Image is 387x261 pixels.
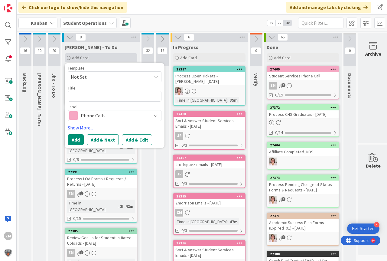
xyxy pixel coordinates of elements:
div: Sort & Answer Student Services Emails - [DATE] [174,246,245,259]
a: 27395Zmorrison Emails - [DATE]ZMTime in [GEOGRAPHIC_DATA]:47m0/3 [173,193,246,235]
img: EW [269,158,277,165]
div: 27408 [176,112,245,116]
div: EW [267,158,339,165]
div: ZM [269,82,277,90]
div: 27372 [267,105,339,110]
div: Process LOA Forms / Requests / Returns - [DATE] [65,175,137,188]
div: 27380 [270,252,339,256]
div: 27408 [174,111,245,117]
div: 27371 [267,213,339,219]
span: 0/3 [181,181,187,187]
div: 27404 [267,142,339,148]
div: 27387Process Open Tickets - [PERSON_NAME] - [DATE] [174,67,245,85]
a: 27371Academic Success Plan Forms (Expired_X1) - [DATE]EW [267,213,339,246]
div: 27372Process CHS Graduates - [DATE] [267,105,339,118]
span: 1 [281,197,285,201]
div: Review Genius for Student-Initiated Uploads - [DATE] [65,234,137,247]
div: 27407Jrodriguez emails - [DATE] [174,155,245,168]
div: Get Started [352,226,375,232]
span: BackLog [22,73,28,93]
img: avatar [4,249,12,257]
div: Time in [GEOGRAPHIC_DATA] [175,97,227,103]
span: Verify [253,73,259,86]
span: 0/19 [275,92,283,98]
span: Template [68,66,85,70]
a: 27407Jrodriguez emails - [DATE]JR0/3 [173,155,246,188]
span: 1 [281,83,285,87]
div: 35m [228,97,239,103]
div: ZM [67,190,75,198]
button: Add [68,134,84,145]
label: Title [68,85,76,91]
div: 27371Academic Success Plan Forms (Expired_X1) - [DATE] [267,213,339,232]
div: 27407 [174,155,245,161]
div: Delete [366,162,381,169]
div: Open Get Started checklist, remaining modules: 4 [347,223,379,234]
div: 27391 [68,170,137,174]
div: 27409 [267,67,339,72]
input: Quick Filter... [298,18,343,28]
span: 19 [157,47,167,54]
span: 0 [251,47,261,54]
div: 27385 [68,229,137,233]
div: 27385 [65,228,137,234]
span: Kanban [31,19,47,27]
a: 27409Student Services Phone CallZM0/19 [267,66,339,100]
div: 27396 [174,240,245,246]
div: 27387 [176,67,245,71]
div: ZM [4,232,12,240]
span: 0 [345,47,355,54]
div: 27396 [176,241,245,245]
div: 27395 [174,194,245,199]
div: 9+ [31,2,34,7]
b: Student Operations [63,20,107,26]
span: : [227,97,228,103]
div: 27373 [270,176,339,180]
span: 10 [34,47,45,54]
div: EW [267,196,339,204]
span: : [227,218,228,225]
div: Time in [GEOGRAPHIC_DATA] [67,200,118,213]
div: Click our logo to show/hide this navigation [18,2,127,13]
span: 0/14 [275,129,283,136]
span: In Progress [173,44,198,50]
a: 27404Affiliate Completed_NDSEW [267,142,339,170]
div: 27404Affiliate Completed_NDS [267,142,339,156]
div: Jrodriguez emails - [DATE] [174,161,245,168]
div: 27409Student Services Phone Call [267,67,339,80]
div: Process CHS Graduates - [DATE] [267,110,339,118]
div: Process Open Tickets - [PERSON_NAME] - [DATE] [174,72,245,85]
img: Visit kanbanzone.com [4,4,12,12]
div: 27404 [270,143,339,147]
div: JR [174,170,245,178]
span: Emilie - To Do [37,73,43,126]
div: 27371 [270,214,339,218]
div: 27387 [174,67,245,72]
span: 20 [49,47,59,54]
span: Documents [347,73,353,99]
div: Zmorrison Emails - [DATE] [174,199,245,207]
div: JR [175,170,183,178]
div: 27373 [267,175,339,181]
a: 27391Process LOA Forms / Requests / Returns - [DATE]ZMTime in [GEOGRAPHIC_DATA]:2h 42m0/15 [65,169,137,223]
div: ZM [175,209,183,217]
div: 27380 [267,251,339,257]
div: Archive [365,50,381,57]
img: EW [269,234,277,242]
div: ZM [65,190,137,198]
img: EW [175,87,183,95]
div: Student Services Phone Call [267,72,339,80]
div: 2h 42m [119,203,135,210]
span: 0/3 [181,142,187,148]
div: Sort & Answer Student Services Emails - [DATE] [174,117,245,130]
a: 27373Process Pending Change of Status Forms & Requests - [DATE]EW [267,175,339,208]
span: Add Card... [72,55,91,60]
div: EW [267,234,339,242]
span: Add Card... [180,55,200,60]
div: 27385Review Genius for Student-Initiated Uploads - [DATE] [65,228,137,247]
button: Add & Next [87,134,119,145]
span: 32 [143,47,153,54]
div: 27391 [65,169,137,175]
span: Not Set [71,73,146,81]
span: Zaida - To Do [65,44,118,50]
